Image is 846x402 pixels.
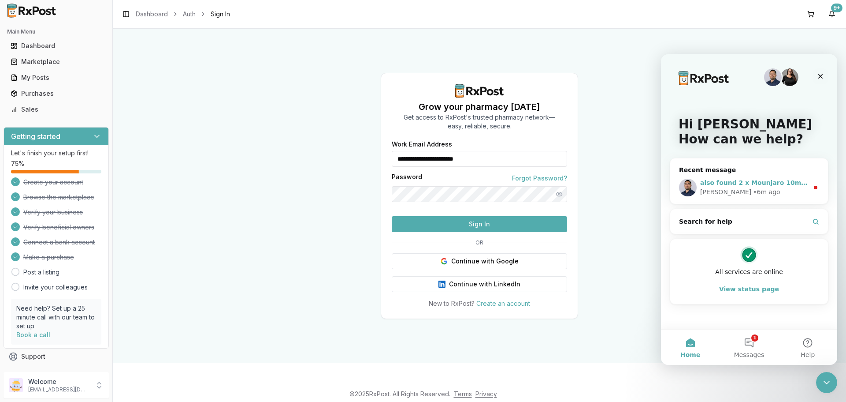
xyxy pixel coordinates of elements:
[23,178,83,187] span: Create your account
[392,174,422,183] label: Password
[92,133,119,143] div: • 6m ago
[23,193,94,202] span: Browse the marketplace
[4,4,60,18] img: RxPost Logo
[429,300,475,307] span: New to RxPost?
[551,186,567,202] button: Show password
[23,223,94,232] span: Verify beneficial owners
[11,105,102,114] div: Sales
[4,39,109,53] button: Dashboard
[18,213,158,222] div: All services are online
[4,102,109,116] button: Sales
[183,10,196,19] a: Auth
[512,174,567,183] a: Forgot Password?
[11,41,102,50] div: Dashboard
[4,349,109,364] button: Support
[9,378,23,392] img: User avatar
[11,89,102,98] div: Purchases
[39,133,90,143] div: [PERSON_NAME]
[4,55,109,69] button: Marketplace
[140,297,154,304] span: Help
[392,141,567,147] label: Work Email Address
[441,258,448,265] img: Google
[13,158,163,176] button: Search for help
[11,131,60,142] h3: Getting started
[7,101,105,117] a: Sales
[23,253,74,262] span: Make a purchase
[11,149,101,158] p: Let's finish your setup first!
[7,70,105,86] a: My Posts
[136,10,230,19] nav: breadcrumb
[438,281,445,288] img: LinkedIn
[4,71,109,85] button: My Posts
[7,86,105,101] a: Purchases
[816,372,837,393] iframe: Intercom live chat
[118,275,176,311] button: Help
[4,86,109,101] button: Purchases
[11,57,102,66] div: Marketplace
[39,125,319,132] span: also found 2 x Mounjaro 10mg for $950 each and 1 x [MEDICAL_DATA] 3mg $900
[152,14,167,30] div: Close
[11,159,24,168] span: 75 %
[7,38,105,54] a: Dashboard
[28,386,89,393] p: [EMAIL_ADDRESS][DOMAIN_NAME]
[825,7,839,21] button: 9+
[23,268,59,277] a: Post a listing
[661,54,837,365] iframe: Intercom live chat
[19,297,39,304] span: Home
[21,368,51,377] span: Feedback
[28,377,89,386] p: Welcome
[392,276,567,292] button: Continue with LinkedIn
[7,28,105,35] h2: Main Menu
[404,113,555,131] p: Get access to RxPost's trusted pharmacy network— easy, reliable, secure.
[23,238,95,247] span: Connect a bank account
[23,208,83,217] span: Verify your business
[73,297,104,304] span: Messages
[451,84,508,98] img: RxPost Logo
[16,304,96,331] p: Need help? Set up a 25 minute call with our team to set up.
[16,331,50,338] a: Book a call
[211,10,230,19] span: Sign In
[831,4,842,12] div: 9+
[404,101,555,113] h1: Grow your pharmacy [DATE]
[136,10,168,19] a: Dashboard
[476,300,530,307] a: Create an account
[18,163,71,172] span: Search for help
[392,216,567,232] button: Sign In
[475,390,497,398] a: Privacy
[59,275,117,311] button: Messages
[18,226,158,244] button: View status page
[11,73,102,82] div: My Posts
[472,239,487,246] span: OR
[4,364,109,380] button: Feedback
[454,390,472,398] a: Terms
[23,283,88,292] a: Invite your colleagues
[392,253,567,269] button: Continue with Google
[7,54,105,70] a: Marketplace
